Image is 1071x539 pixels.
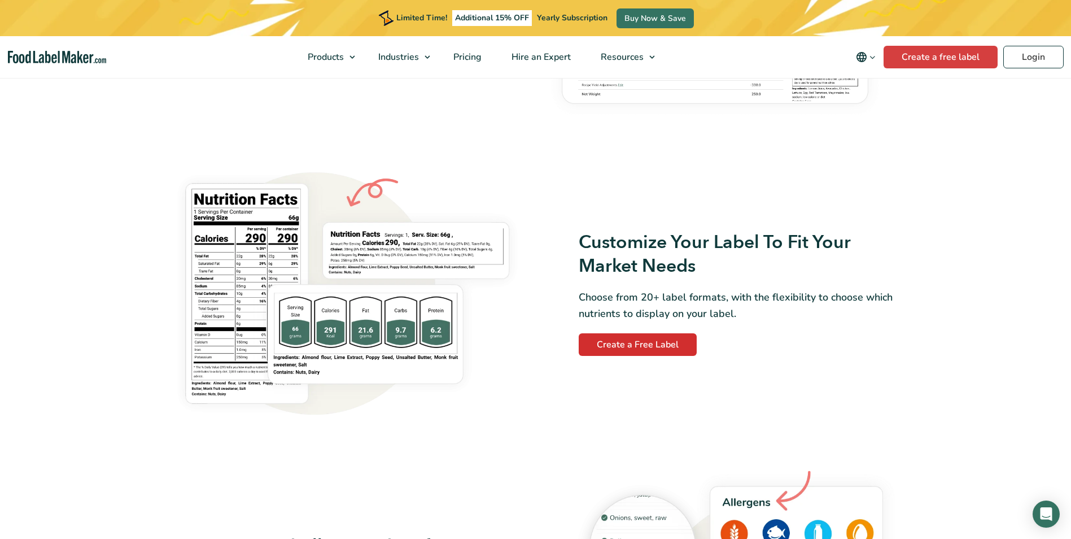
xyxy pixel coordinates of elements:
[537,12,607,23] span: Yearly Subscription
[617,8,694,28] a: Buy Now & Save
[848,46,884,68] button: Change language
[497,36,583,78] a: Hire an Expert
[586,36,661,78] a: Resources
[364,36,436,78] a: Industries
[597,51,645,63] span: Resources
[579,289,906,322] p: Choose from 20+ label formats, with the flexibility to choose which nutrients to display on your ...
[8,51,107,64] a: Food Label Maker homepage
[375,51,420,63] span: Industries
[508,51,572,63] span: Hire an Expert
[439,36,494,78] a: Pricing
[304,51,345,63] span: Products
[1033,501,1060,528] div: Open Intercom Messenger
[884,46,998,68] a: Create a free label
[450,51,483,63] span: Pricing
[579,333,697,356] a: Create a Free Label
[579,231,906,278] h3: Customize Your Label To Fit Your Market Needs
[293,36,361,78] a: Products
[452,10,532,26] span: Additional 15% OFF
[396,12,447,23] span: Limited Time!
[1003,46,1064,68] a: Login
